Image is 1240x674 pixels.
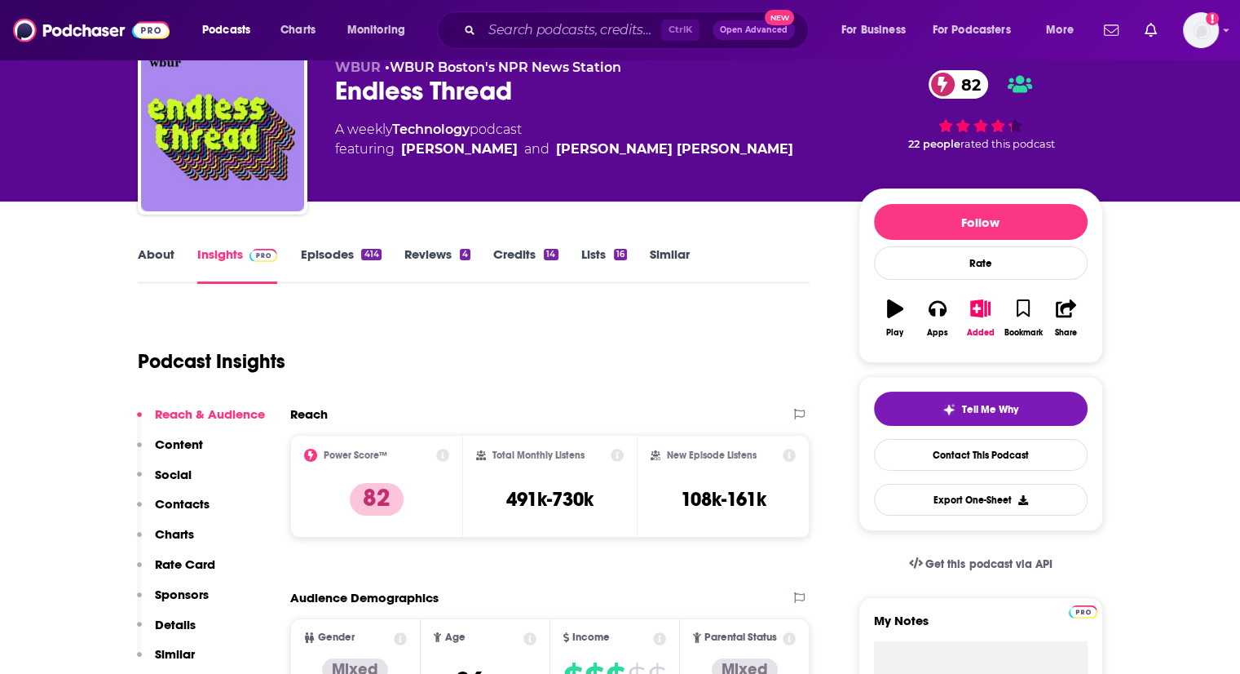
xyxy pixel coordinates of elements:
[572,632,610,643] span: Income
[137,587,209,617] button: Sponsors
[460,249,470,260] div: 4
[290,590,439,605] h2: Audience Demographics
[1206,12,1219,25] svg: Add a profile image
[874,289,916,348] button: Play
[155,526,194,542] p: Charts
[155,437,203,452] p: Content
[874,204,1088,240] button: Follow
[155,617,196,632] p: Details
[1183,12,1219,48] img: User Profile
[335,140,793,159] span: featuring
[335,60,381,75] span: WBUR
[137,526,194,556] button: Charts
[137,617,196,647] button: Details
[667,450,757,461] h2: New Episode Listens
[290,406,328,422] h2: Reach
[155,556,215,572] p: Rate Card
[942,403,955,416] img: tell me why sparkle
[1069,605,1097,619] img: Podchaser Pro
[841,19,906,42] span: For Business
[922,17,1035,43] button: open menu
[1055,328,1077,338] div: Share
[270,17,325,43] a: Charts
[704,632,777,643] span: Parental Status
[1004,328,1042,338] div: Bookmark
[452,11,824,49] div: Search podcasts, credits, & more...
[720,26,788,34] span: Open Advanced
[280,19,316,42] span: Charts
[925,557,1052,571] span: Get this podcast via API
[929,70,989,99] a: 82
[13,15,170,46] img: Podchaser - Follow, Share and Rate Podcasts
[1183,12,1219,48] span: Logged in as ereardon
[493,246,558,284] a: Credits14
[137,556,215,587] button: Rate Card
[556,140,793,159] a: Ben Brock Johnson
[191,17,271,43] button: open menu
[874,439,1088,471] a: Contact This Podcast
[927,328,948,338] div: Apps
[581,246,627,284] a: Lists16
[524,140,549,159] span: and
[614,249,627,260] div: 16
[202,19,250,42] span: Podcasts
[197,246,278,284] a: InsightsPodchaser Pro
[492,450,585,461] h2: Total Monthly Listens
[1046,19,1074,42] span: More
[1097,16,1125,44] a: Show notifications dropdown
[155,587,209,602] p: Sponsors
[361,249,381,260] div: 414
[945,70,989,99] span: 82
[1002,289,1044,348] button: Bookmark
[681,487,766,512] h3: 108k-161k
[874,392,1088,426] button: tell me why sparkleTell Me Why
[482,17,661,43] input: Search podcasts, credits, & more...
[336,17,426,43] button: open menu
[874,484,1088,516] button: Export One-Sheet
[959,289,1001,348] button: Added
[661,20,699,41] span: Ctrl K
[1044,289,1087,348] button: Share
[141,48,304,211] img: Endless Thread
[155,467,192,482] p: Social
[765,10,794,25] span: New
[138,246,174,284] a: About
[404,246,470,284] a: Reviews4
[962,403,1018,416] span: Tell Me Why
[967,328,995,338] div: Added
[155,496,210,512] p: Contacts
[137,437,203,467] button: Content
[858,60,1103,161] div: 82 22 peoplerated this podcast
[1069,603,1097,619] a: Pro website
[138,349,285,374] h1: Podcast Insights
[350,483,404,516] p: 82
[886,328,903,338] div: Play
[155,646,195,662] p: Similar
[155,406,265,422] p: Reach & Audience
[506,487,594,512] h3: 491k-730k
[137,496,210,526] button: Contacts
[960,138,1055,150] span: rated this podcast
[444,632,465,643] span: Age
[908,138,960,150] span: 22 people
[713,20,795,40] button: Open AdvancedNew
[896,544,1066,584] a: Get this podcast via API
[874,246,1088,280] div: Rate
[933,19,1011,42] span: For Podcasters
[249,249,278,262] img: Podchaser Pro
[392,122,470,137] a: Technology
[385,60,621,75] span: •
[401,140,518,159] a: Amory Sivertson
[650,246,690,284] a: Similar
[390,60,621,75] a: WBUR Boston's NPR News Station
[874,613,1088,641] label: My Notes
[300,246,381,284] a: Episodes414
[137,406,265,437] button: Reach & Audience
[137,467,192,497] button: Social
[318,632,355,643] span: Gender
[1183,12,1219,48] button: Show profile menu
[335,120,793,159] div: A weekly podcast
[916,289,959,348] button: Apps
